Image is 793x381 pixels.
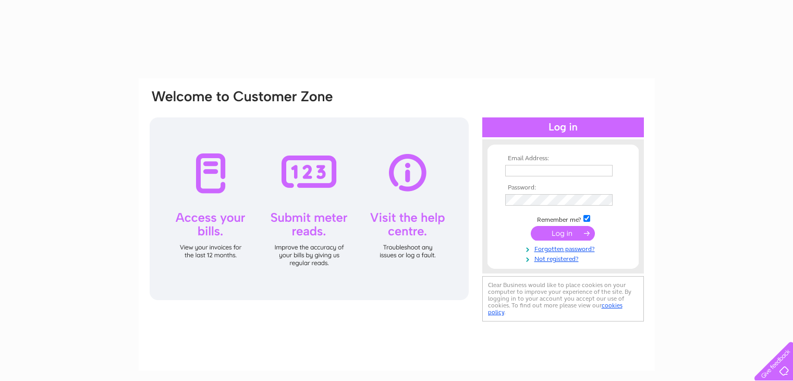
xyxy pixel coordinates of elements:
a: Not registered? [505,253,624,263]
input: Submit [531,226,595,241]
a: Forgotten password? [505,243,624,253]
td: Remember me? [503,213,624,224]
th: Email Address: [503,155,624,162]
a: cookies policy [488,302,623,316]
div: Clear Business would like to place cookies on your computer to improve your experience of the sit... [482,276,644,322]
th: Password: [503,184,624,192]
